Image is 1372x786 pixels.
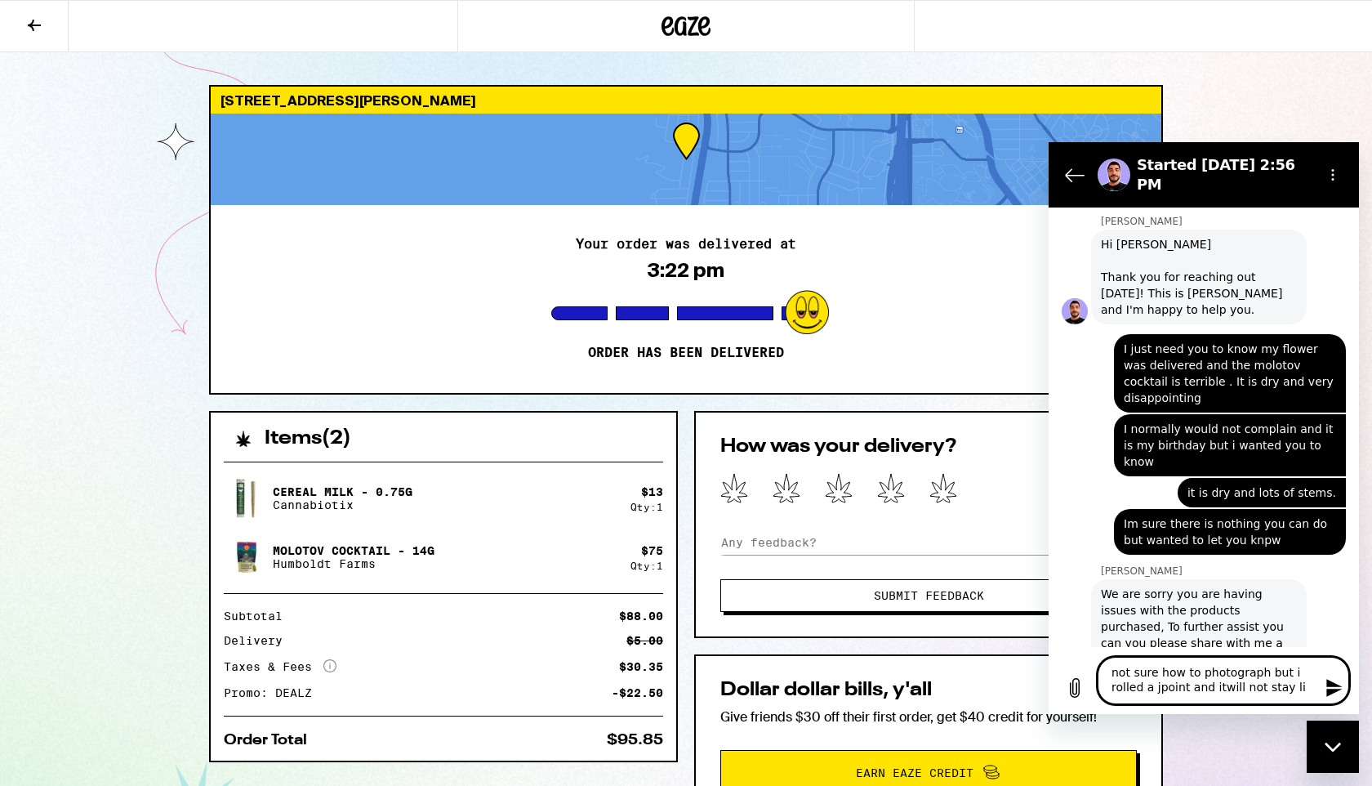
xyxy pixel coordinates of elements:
[607,733,663,748] div: $95.85
[612,687,663,699] div: -$22.50
[52,444,248,574] span: We are sorry you are having issues with the products purchased, To further assist you can you ple...
[224,476,269,521] img: Cereal Milk - 0.75g
[224,687,323,699] div: Promo: DEALZ
[224,733,318,748] div: Order Total
[630,502,663,512] div: Qty: 1
[648,259,724,282] div: 3:22 pm
[641,485,663,498] div: $ 13
[49,515,301,562] textarea: not sure how to photograph but i rolled a jpoint and itwill not stay l
[576,238,796,251] h2: Your order was delivered at
[273,557,434,570] p: Humboldt Farms
[874,590,984,601] span: Submit Feedback
[265,429,351,449] h2: Items ( 2 )
[626,635,663,646] div: $5.00
[619,661,663,672] div: $30.35
[273,498,412,511] p: Cannabiotix
[588,345,784,361] p: Order has been delivered
[619,610,663,622] div: $88.00
[720,530,1137,555] input: Any feedback?
[273,544,434,557] p: Molotov Cocktail - 14g
[720,681,1137,700] h2: Dollar dollar bills, y'all
[10,529,42,562] button: Upload file
[224,534,269,580] img: Molotov Cocktail - 14g
[224,610,294,622] div: Subtotal
[1049,142,1359,714] iframe: Messaging window
[224,635,294,646] div: Delivery
[720,708,1137,726] p: Give friends $30 off their first order, get $40 credit for yourself!
[720,579,1137,612] button: Submit Feedback
[641,544,663,557] div: $ 75
[630,560,663,571] div: Qty: 1
[273,485,412,498] p: Cereal Milk - 0.75g
[720,437,1137,457] h2: How was your delivery?
[1307,721,1359,773] iframe: Button to launch messaging window, conversation in progress
[268,529,301,562] button: Send message
[224,659,336,674] div: Taxes & Fees
[211,87,1161,114] div: [STREET_ADDRESS][PERSON_NAME]
[856,767,973,779] span: Earn Eaze Credit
